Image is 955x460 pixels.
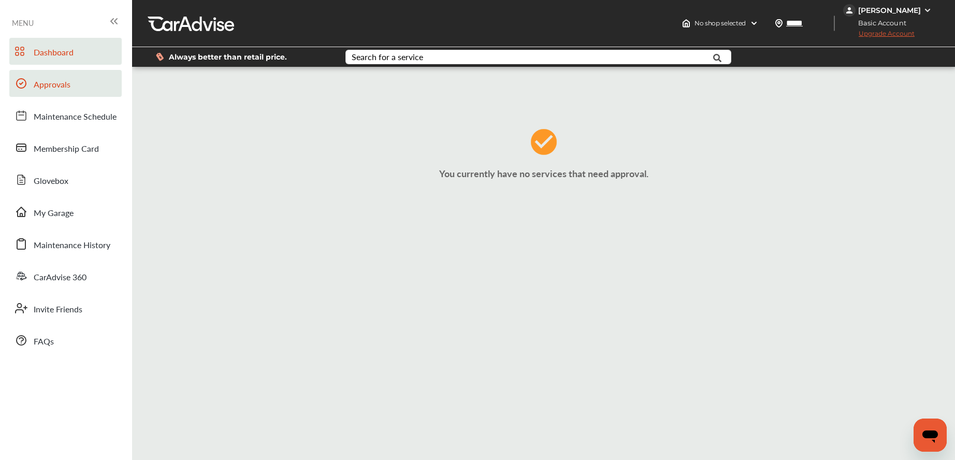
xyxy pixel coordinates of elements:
[34,78,70,92] span: Approvals
[9,231,122,257] a: Maintenance History
[914,419,947,452] iframe: Button to launch messaging window
[9,70,122,97] a: Approvals
[750,19,758,27] img: header-down-arrow.9dd2ce7d.svg
[775,19,783,27] img: location_vector.a44bc228.svg
[34,303,82,317] span: Invite Friends
[834,16,835,31] img: header-divider.bc55588e.svg
[9,134,122,161] a: Membership Card
[34,207,74,220] span: My Garage
[135,167,952,180] p: You currently have no services that need approval.
[9,38,122,65] a: Dashboard
[9,102,122,129] a: Maintenance Schedule
[9,295,122,322] a: Invite Friends
[169,53,287,61] span: Always better than retail price.
[9,198,122,225] a: My Garage
[34,142,99,156] span: Membership Card
[34,175,68,188] span: Glovebox
[34,110,117,124] span: Maintenance Schedule
[844,18,914,28] span: Basic Account
[694,19,746,27] span: No shop selected
[858,6,921,15] div: [PERSON_NAME]
[34,335,54,349] span: FAQs
[34,239,110,252] span: Maintenance History
[9,327,122,354] a: FAQs
[843,4,856,17] img: jVpblrzwTbfkPYzPPzSLxeg0AAAAASUVORK5CYII=
[682,19,690,27] img: header-home-logo.8d720a4f.svg
[352,53,423,61] div: Search for a service
[34,271,86,284] span: CarAdvise 360
[9,263,122,290] a: CarAdvise 360
[34,46,74,60] span: Dashboard
[12,19,34,27] span: MENU
[843,30,915,42] span: Upgrade Account
[923,6,932,15] img: WGsFRI8htEPBVLJbROoPRyZpYNWhNONpIPPETTm6eUC0GeLEiAAAAAElFTkSuQmCC
[9,166,122,193] a: Glovebox
[156,52,164,61] img: dollor_label_vector.a70140d1.svg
